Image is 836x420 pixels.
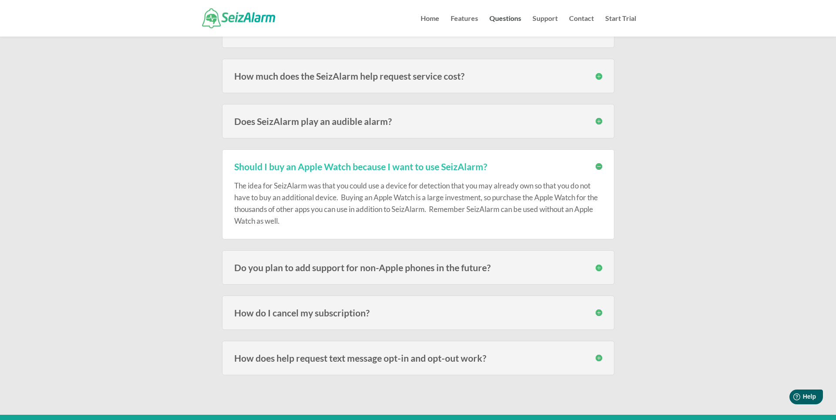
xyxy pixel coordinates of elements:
[234,117,602,126] h3: Does SeizAlarm play an audible alarm?
[234,308,602,317] h3: How do I cancel my subscription?
[489,15,521,37] a: Questions
[234,353,602,363] h3: How does help request text message opt-in and opt-out work?
[451,15,478,37] a: Features
[533,15,558,37] a: Support
[202,8,276,28] img: SeizAlarm
[758,386,826,410] iframe: Help widget launcher
[605,15,636,37] a: Start Trial
[569,15,594,37] a: Contact
[234,71,602,81] h3: How much does the SeizAlarm help request service cost?
[234,162,602,171] h3: Should I buy an Apple Watch because I want to use SeizAlarm?
[421,15,439,37] a: Home
[234,171,602,227] div: The idea for SeizAlarm was that you could use a device for detection that you may already own so ...
[234,263,602,272] h3: Do you plan to add support for non-Apple phones in the future?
